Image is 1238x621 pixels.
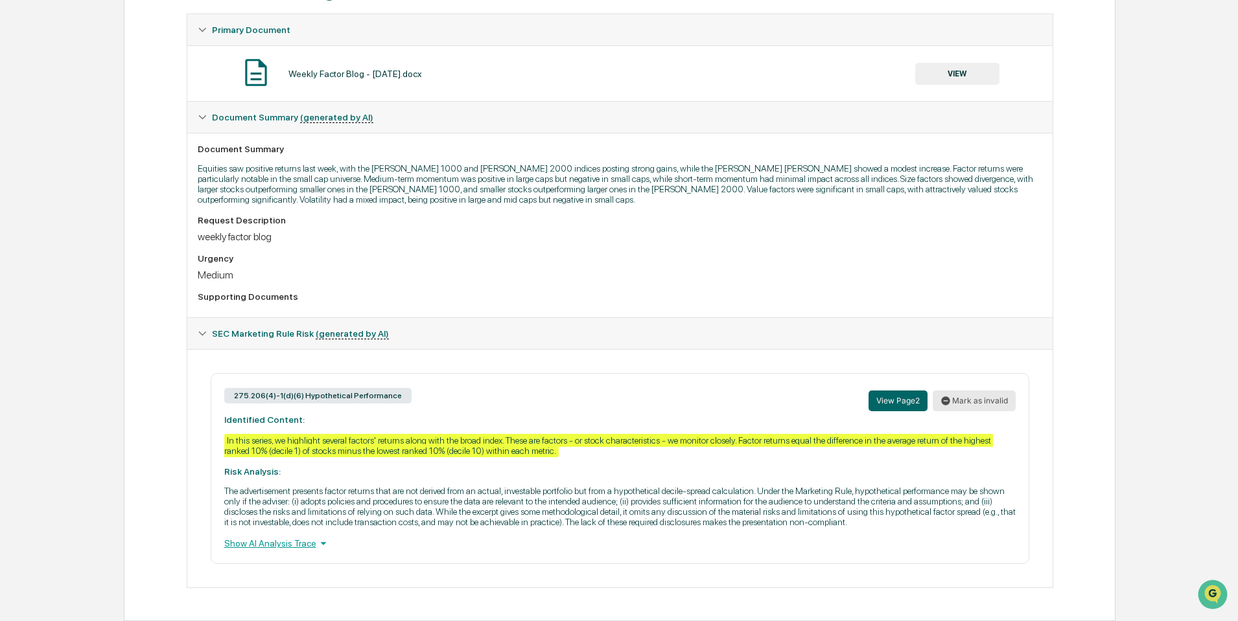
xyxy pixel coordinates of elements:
[869,390,928,411] button: View Page2
[8,183,87,206] a: 🔎Data Lookup
[13,99,36,122] img: 1746055101610-c473b297-6a78-478c-a979-82029cc54cd1
[129,220,157,229] span: Pylon
[89,158,166,181] a: 🗄️Attestations
[198,144,1042,154] div: Document Summary
[224,434,993,457] div: In this series, we highlight several factors' returns along with the broad index. These are facto...
[198,215,1042,225] div: Request Description
[198,231,1042,243] div: weekly factor blog
[212,25,290,35] span: Primary Document
[300,112,373,123] u: (generated by AI)
[198,163,1042,205] p: Equities saw positive returns last week, with the [PERSON_NAME] 1000 and [PERSON_NAME] 2000 indic...
[44,112,164,122] div: We're available if you need us!
[187,349,1053,587] div: Document Summary (generated by AI)
[212,328,389,339] span: SEC Marketing Rule Risk
[13,27,236,48] p: How can we help?
[34,59,214,73] input: Clear
[13,189,23,199] div: 🔎
[316,328,389,339] u: (generated by AI)
[224,414,305,425] strong: Identified Content:
[26,163,84,176] span: Preclearance
[224,486,1016,527] p: The advertisement presents factor returns that are not derived from an actual, investable portfol...
[8,158,89,181] a: 🖐️Preclearance
[187,133,1053,317] div: Document Summary (generated by AI)
[107,163,161,176] span: Attestations
[212,112,373,122] span: Document Summary
[224,466,281,477] strong: Risk Analysis:
[198,253,1042,264] div: Urgency
[240,56,272,89] img: Document Icon
[288,69,422,79] div: Weekly Factor Blog - [DATE].docx
[198,291,1042,302] div: Supporting Documents
[44,99,213,112] div: Start new chat
[1197,578,1232,613] iframe: Open customer support
[198,269,1042,281] div: Medium
[915,63,999,85] button: VIEW
[187,14,1053,45] div: Primary Document
[187,45,1053,101] div: Primary Document
[94,164,104,175] div: 🗄️
[933,390,1016,411] button: Mark as invalid
[187,318,1053,349] div: SEC Marketing Rule Risk (generated by AI)
[91,219,157,229] a: Powered byPylon
[224,388,412,403] div: 275.206(4)-1(d)(6) Hypothetical Performance
[13,164,23,175] div: 🖐️
[224,536,1016,550] div: Show AI Analysis Trace
[187,102,1053,133] div: Document Summary (generated by AI)
[26,188,82,201] span: Data Lookup
[220,103,236,119] button: Start new chat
